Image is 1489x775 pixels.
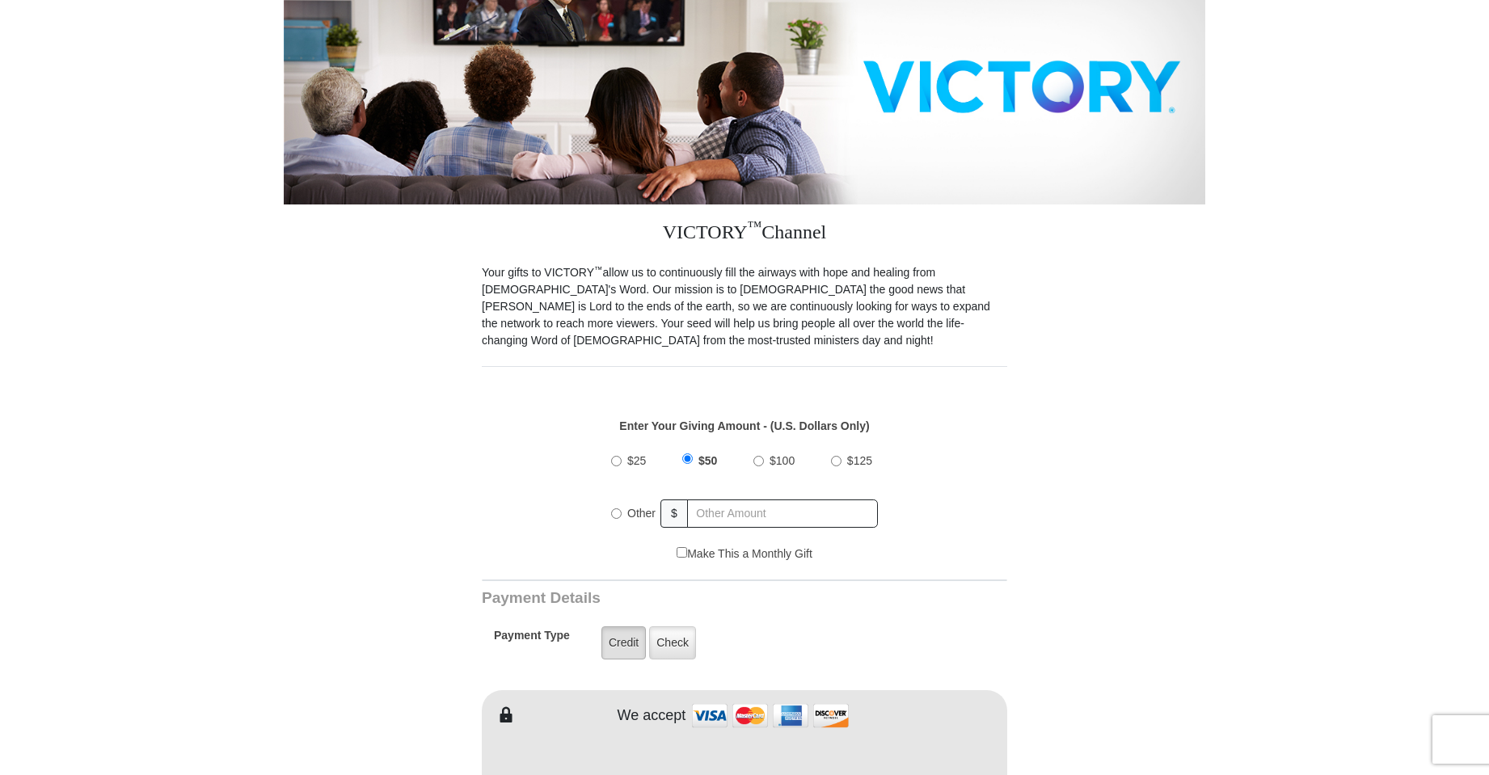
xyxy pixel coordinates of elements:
label: Make This a Monthly Gift [677,545,812,562]
span: $ [660,499,688,528]
p: Your gifts to VICTORY allow us to continuously fill the airways with hope and healing from [DEMOG... [482,264,1007,349]
span: $100 [770,454,795,467]
input: Other Amount [687,499,878,528]
sup: ™ [748,218,762,234]
span: $50 [698,454,717,467]
span: $125 [847,454,872,467]
h3: Payment Details [482,589,894,608]
label: Credit [601,626,646,659]
sup: ™ [594,264,603,274]
strong: Enter Your Giving Amount - (U.S. Dollars Only) [619,419,869,432]
span: $25 [627,454,646,467]
input: Make This a Monthly Gift [677,547,687,558]
span: Other [627,507,656,520]
h5: Payment Type [494,629,570,651]
img: credit cards accepted [690,698,851,733]
h4: We accept [618,707,686,725]
h3: VICTORY Channel [482,204,1007,264]
label: Check [649,626,696,659]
